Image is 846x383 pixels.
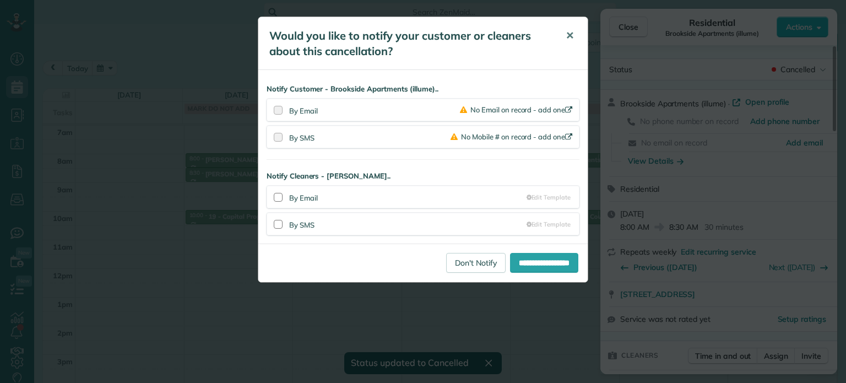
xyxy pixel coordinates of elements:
strong: Notify Cleaners - [PERSON_NAME].. [267,171,579,181]
a: Edit Template [527,220,571,229]
a: No Email on record - add one [460,105,574,114]
strong: Notify Customer - Brookside Apartments (illume).. [267,84,579,94]
a: No Mobile # on record - add one [451,132,574,141]
h5: Would you like to notify your customer or cleaners about this cancellation? [269,28,550,59]
div: By SMS [289,131,451,143]
a: Edit Template [527,193,571,202]
a: Don't Notify [446,253,506,273]
div: By SMS [289,218,527,230]
div: By Email [289,191,527,203]
span: ✕ [566,29,574,42]
div: By Email [289,106,460,116]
